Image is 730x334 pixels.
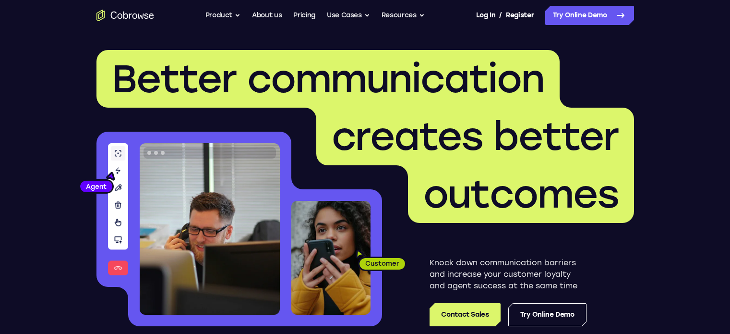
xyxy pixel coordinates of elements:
[499,10,502,21] span: /
[140,143,280,315] img: A customer support agent talking on the phone
[291,201,371,315] img: A customer holding their phone
[545,6,634,25] a: Try Online Demo
[293,6,315,25] a: Pricing
[382,6,425,25] button: Resources
[327,6,370,25] button: Use Cases
[508,303,586,326] a: Try Online Demo
[332,113,619,160] span: creates better
[476,6,495,25] a: Log In
[205,6,241,25] button: Product
[96,10,154,21] a: Go to the home page
[430,257,586,292] p: Knock down communication barriers and increase your customer loyalty and agent success at the sam...
[506,6,534,25] a: Register
[423,171,619,217] span: outcomes
[252,6,282,25] a: About us
[112,56,544,102] span: Better communication
[430,303,500,326] a: Contact Sales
